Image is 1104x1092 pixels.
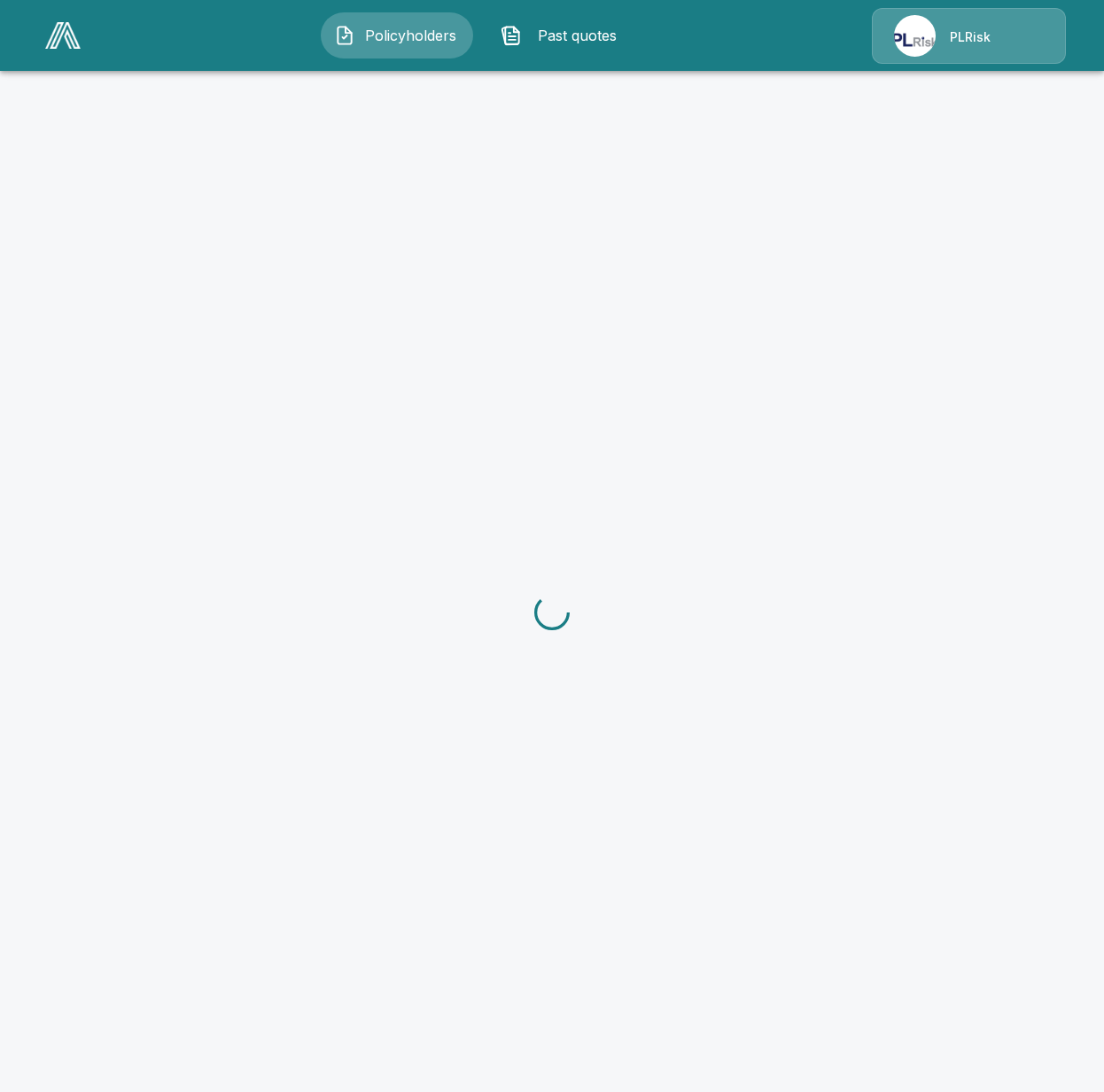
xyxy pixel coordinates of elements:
[894,15,936,57] img: Agency Icon
[501,25,522,46] img: Past quotes Icon
[487,12,640,58] button: Past quotes IconPast quotes
[950,28,991,46] p: PLRisk
[45,22,81,49] img: AA Logo
[334,25,355,46] img: Policyholders Icon
[321,12,473,58] button: Policyholders IconPolicyholders
[529,25,626,46] span: Past quotes
[362,25,460,46] span: Policyholders
[872,8,1066,64] a: Agency IconPLRisk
